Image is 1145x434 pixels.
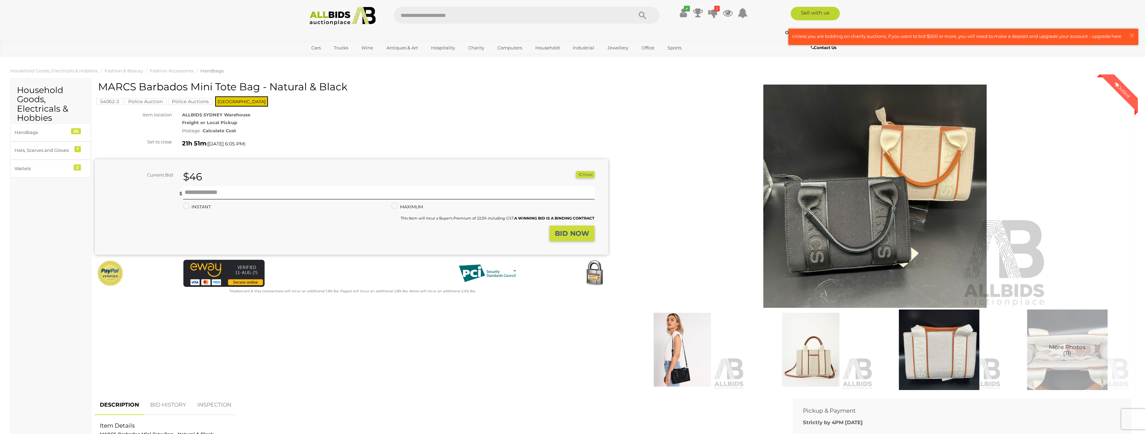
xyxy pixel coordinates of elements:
a: BID HISTORY [145,395,191,415]
label: INSTANT [183,203,211,211]
div: Current Bid [95,171,178,179]
a: Cars [307,42,325,53]
div: Set to close [90,138,177,146]
a: Household Goods, Electricals & Hobbies [10,68,98,73]
img: MARCS Barbados Mini Tote Bag - Natural & Black [748,310,873,390]
a: Handbags [200,68,224,73]
small: This Item will incur a Buyer's Premium of 22.5% including GST. [401,216,594,221]
a: INSPECTION [192,395,237,415]
a: Wine [357,42,378,53]
div: Wallets [15,165,70,173]
a: Jewellery [603,42,633,53]
a: Wallets 2 [10,160,91,178]
b: Strictly by 4PM [DATE] [803,419,863,426]
a: Oreojackson [785,30,820,35]
a: Antiques & Art [382,42,422,53]
strong: ALLBIDS SYDNEY Warehouse [182,112,250,117]
a: DESCRIPTION [95,395,144,415]
img: MARCS Barbados Mini Tote Bag - Natural & Black [1005,310,1130,390]
div: Item location [90,111,177,119]
strong: $46 [183,170,202,183]
a: Contact Us [811,44,838,51]
h2: Pickup & Payment [803,408,1111,414]
b: Contact Us [811,45,836,50]
strong: BID NOW [555,229,589,237]
h1: MARCS Barbados Mini Tote Bag - Natural & Black [98,81,606,92]
a: Sell with us [791,7,840,20]
strong: 21h 51m [182,140,206,147]
img: PCI DSS compliant [453,260,521,287]
img: Official PayPal Seal [96,260,124,287]
label: MAXIMUM [391,203,423,211]
mark: Police Auction [125,98,166,105]
strong: Calculate Cost [203,128,236,133]
a: Household [531,42,564,53]
h2: Item Details [100,422,778,429]
a: ✔ [678,7,688,19]
a: Police Auctions [168,99,212,104]
img: Allbids.com.au [306,7,379,25]
button: BID NOW [549,226,594,242]
img: MARCS Barbados Mini Tote Bag - Natural & Black [620,310,745,390]
i: 2 [714,6,720,12]
div: Outbid [1107,74,1138,106]
a: Fashion Accessories [150,68,194,73]
mark: Police Auctions [168,98,212,105]
a: Fashion & Beauty [105,68,143,73]
a: Handbags 20 [10,123,91,141]
a: Computers [493,42,526,53]
a: Sports [663,42,686,53]
strong: Freight or Local Pickup [182,120,237,125]
span: More Photos (11) [1049,344,1085,357]
div: 20 [71,128,81,134]
a: More Photos(11) [1005,310,1130,390]
button: Share [576,171,594,178]
div: Handbags [15,129,70,136]
a: 54062-3 [96,99,123,104]
span: [DATE] 6:05 PM [208,141,244,147]
span: × [1129,29,1135,42]
h2: Household Goods, Electricals & Hobbies [17,86,84,123]
span: ( ) [206,141,245,146]
b: A WINNING BID IS A BINDING CONTRACT [514,216,594,221]
button: Search [626,7,659,24]
div: 1 [74,146,81,152]
img: MARCS Barbados Mini Tote Bag - Natural & Black [702,85,1048,308]
a: Police Auction [125,99,166,104]
div: 2 [74,164,81,170]
div: Postage - [182,127,608,135]
a: Industrial [568,42,599,53]
a: Hats, Scarves and Gloves 1 [10,141,91,159]
div: Hats, Scarves and Gloves [15,146,70,154]
small: Mastercard & Visa transactions will incur an additional 1.9% fee. Paypal will incur an additional... [229,289,476,293]
li: Watch this item [568,171,575,178]
img: eWAY Payment Gateway [183,260,265,287]
a: Hospitality [427,42,459,53]
a: [GEOGRAPHIC_DATA] [307,53,364,65]
a: 2 [708,7,718,19]
a: Charity [464,42,489,53]
i: ✔ [684,6,690,12]
img: MARCS Barbados Mini Tote Bag - Natural & Black [877,310,1002,390]
span: [GEOGRAPHIC_DATA] [215,96,268,107]
a: Trucks [330,42,353,53]
a: Office [637,42,659,53]
mark: 54062-3 [96,98,123,105]
img: Secured by Rapid SSL [581,260,608,287]
strong: Oreojackson [785,30,818,35]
